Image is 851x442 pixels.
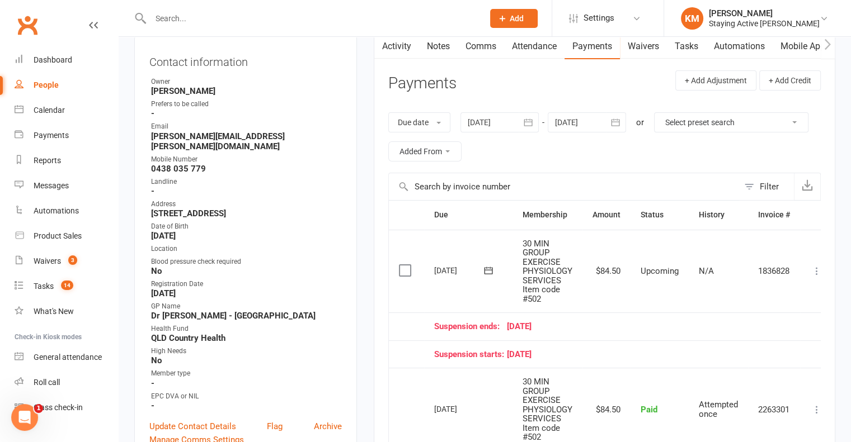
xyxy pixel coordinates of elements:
a: Update Contact Details [149,420,236,433]
strong: [DATE] [151,231,342,241]
a: Tasks 14 [15,274,118,299]
a: Mobile App [773,34,833,59]
a: Clubworx [13,11,41,39]
a: Flag [267,420,283,433]
a: Automations [15,198,118,224]
strong: QLD Country Health [151,333,342,343]
span: Attempted once [699,400,738,419]
a: Attendance [504,34,565,59]
a: Roll call [15,370,118,395]
iframe: Intercom live chat [11,404,38,431]
span: Settings [584,6,614,31]
a: Comms [458,34,504,59]
div: Registration Date [151,279,342,289]
div: EPC DVA or NIL [151,391,342,402]
button: Filter [739,173,794,200]
div: KM [681,7,703,30]
strong: - [151,401,342,411]
a: Tasks [667,34,706,59]
div: Owner [151,77,342,87]
div: or [636,116,644,129]
input: Search by invoice number [389,173,739,200]
strong: - [151,186,342,196]
a: Reports [15,148,118,173]
a: Messages [15,173,118,198]
div: [DATE] [434,400,486,417]
div: [DATE] [434,322,790,331]
strong: [PERSON_NAME] [151,86,342,96]
th: Status [631,201,689,229]
th: Due [424,201,513,229]
div: Payments [34,131,69,140]
strong: [PERSON_NAME][EMAIL_ADDRESS][PERSON_NAME][DOMAIN_NAME] [151,131,342,151]
div: What's New [34,307,74,316]
a: Automations [706,34,773,59]
a: What's New [15,299,118,324]
div: [DATE] [434,350,790,359]
th: History [689,201,748,229]
span: 3 [68,255,77,265]
strong: No [151,355,342,365]
span: 1 [34,404,43,413]
div: Filter [760,180,779,193]
h3: Payments [388,75,457,92]
div: General attendance [34,353,102,362]
button: + Add Adjustment [675,70,756,91]
div: Dashboard [34,55,72,64]
div: Reports [34,156,61,165]
th: Membership [513,201,582,229]
a: Activity [374,34,419,59]
div: Health Fund [151,324,342,334]
div: Automations [34,206,79,215]
a: Notes [419,34,458,59]
span: Suspension ends: [434,322,507,331]
div: Prefers to be called [151,99,342,110]
span: 30 MIN GROUP EXERCISE PHYSIOLOGY SERVICES Item code #502 [523,377,572,442]
h3: Contact information [149,51,342,68]
div: Class check-in [34,403,83,412]
span: Paid [641,405,657,415]
div: Blood pressure check required [151,256,342,267]
strong: - [151,108,342,118]
a: People [15,73,118,98]
div: Waivers [34,256,61,265]
div: GP Name [151,301,342,312]
strong: - [151,378,342,388]
strong: [STREET_ADDRESS] [151,208,342,218]
div: [PERSON_NAME] [709,8,820,18]
div: Staying Active [PERSON_NAME] [709,18,820,28]
div: Member type [151,368,342,379]
button: Add [490,9,538,28]
a: Product Sales [15,224,118,249]
div: Roll call [34,378,60,387]
td: 1836828 [748,230,800,313]
span: Suspension starts: [434,350,507,359]
div: Location [151,244,342,254]
button: Due date [388,112,450,132]
input: Search... [147,11,476,26]
div: Calendar [34,106,65,115]
a: Payments [565,34,620,59]
a: Dashboard [15,47,118,73]
button: Added From [388,141,462,161]
span: Upcoming [641,266,679,276]
div: Date of Birth [151,221,342,232]
a: Waivers 3 [15,249,118,274]
a: Archive [314,420,342,433]
strong: No [151,266,342,276]
a: Payments [15,123,118,148]
div: [DATE] [434,262,486,279]
div: Address [151,199,342,210]
span: N/A [699,266,714,276]
span: 30 MIN GROUP EXERCISE PHYSIOLOGY SERVICES Item code #502 [523,239,572,304]
th: Invoice # [748,201,800,229]
a: Class kiosk mode [15,395,118,420]
button: + Add Credit [759,70,821,91]
div: Email [151,121,342,132]
a: Calendar [15,98,118,123]
strong: 0438 035 779 [151,164,342,174]
div: People [34,80,59,89]
strong: [DATE] [151,288,342,298]
div: High Needs [151,346,342,357]
div: Product Sales [34,231,82,240]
